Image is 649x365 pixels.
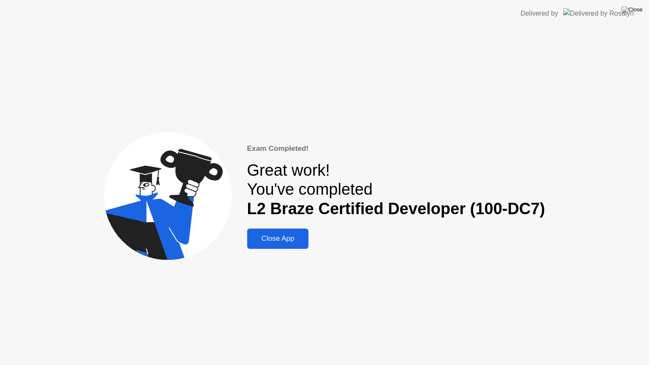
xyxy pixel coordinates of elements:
div: Great work! You've completed [247,161,545,219]
button: Close App [247,229,309,249]
img: Close [622,6,643,13]
b: L2 Braze Certified Developer (100-DC7) [247,200,545,218]
div: Delivered by [521,8,558,19]
img: Delivered by Rosalyn [563,8,634,18]
div: Exam Completed! [247,143,545,154]
div: Close App [250,234,306,243]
